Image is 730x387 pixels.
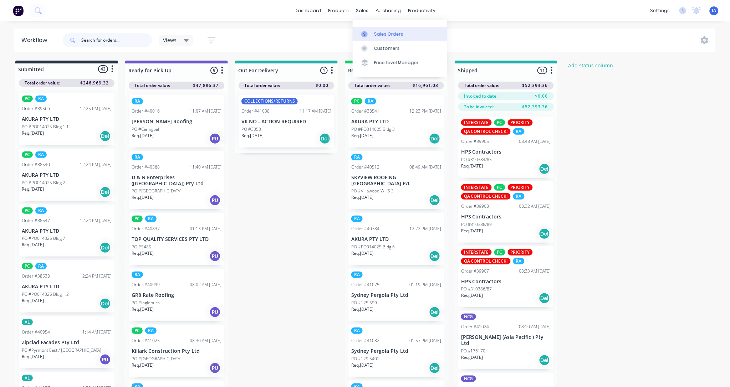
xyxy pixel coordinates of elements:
[348,151,444,210] div: RAOrder #4051208:49 AM [DATE]SKYVIEW ROOFING [GEOGRAPHIC_DATA] P/LPO #Villawood WHS 3Req.[DATE]Del
[22,96,33,102] div: PC
[348,325,444,377] div: RAOrder #4108201:57 PM [DATE]Sydney Pergola Pty LtdPO #129 S401Req.[DATE]Del
[132,362,154,368] p: Req. [DATE]
[513,128,525,135] div: RA
[132,348,221,354] p: Killark Construction Pty Ltd
[519,324,551,330] div: 08:10 AM [DATE]
[244,82,280,89] span: Total order value:
[22,375,33,381] div: AL
[19,93,114,145] div: PCRAOrder #3956612:25 PM [DATE]AKURA PTY LTDPO #PO014025 Bldg 1.1Req.[DATE]Del
[19,260,114,313] div: PCRAOrder #3853812:24 PM [DATE]AKURA PTY LTDPO #PO014025 Bldg 1.2Req.[DATE]Del
[22,172,112,178] p: AKURA PTY LTD
[80,105,112,112] div: 12:25 PM [DATE]
[22,263,33,269] div: PC
[19,149,114,201] div: PCRAOrder #3854012:24 PM [DATE]AKURA PTY LTDPO #PO014025 Bldg 2Req.[DATE]Del
[132,356,182,362] p: PO #[GEOGRAPHIC_DATA]
[429,133,440,144] div: Del
[22,235,65,242] p: PO #PO014025 Bldg 7
[351,226,379,232] div: Order #40784
[712,7,716,14] span: IA
[132,306,154,313] p: Req. [DATE]
[458,311,554,369] div: NCGOrder #4102408:10 AM [DATE][PERSON_NAME] (Asia Pacific ) Pty LtdPO #176170Req.[DATE]Del
[461,128,511,135] div: QA CONTROL CHECK!
[351,164,379,170] div: Order #40512
[539,293,550,304] div: Del
[461,149,551,155] p: HPS Contractors
[22,105,50,112] div: Order #39566
[80,273,112,279] div: 12:24 PM [DATE]
[190,337,221,344] div: 08:30 AM [DATE]
[22,116,112,122] p: AKURA PTY LTD
[81,33,152,47] input: Search for orders...
[461,214,551,220] p: HPS Contractors
[461,286,492,292] p: PO #310386/87
[535,93,548,99] span: $0.00
[99,242,111,253] div: Del
[494,184,505,191] div: PC
[352,5,372,16] div: sales
[35,207,47,214] div: RA
[22,207,33,214] div: PC
[132,164,160,170] div: Order #40568
[351,175,441,187] p: SKYVIEW ROOFING [GEOGRAPHIC_DATA] P/L
[22,161,50,168] div: Order #38540
[409,282,441,288] div: 01:19 PM [DATE]
[461,249,492,256] div: INTERSTATE
[508,119,533,126] div: PRIORITY
[241,108,270,114] div: Order #41038
[132,250,154,257] p: Req. [DATE]
[209,133,221,144] div: PU
[145,216,157,222] div: RA
[461,268,489,274] div: Order #39907
[132,188,182,194] p: PO #[GEOGRAPHIC_DATA]
[461,354,483,361] p: Req. [DATE]
[461,138,489,145] div: Order #39905
[190,282,221,288] div: 08:02 AM [DATE]
[35,151,47,158] div: RA
[461,228,483,234] p: Req. [DATE]
[132,327,143,334] div: PC
[209,362,221,374] div: PU
[99,354,111,365] div: PU
[209,251,221,262] div: PU
[522,82,548,89] span: $52,393.36
[348,213,444,265] div: RAOrder #4078412:22 PM [DATE]AKURA PTY LTDPO #PO014025 Bldg 6Req.[DATE]Del
[132,236,221,242] p: TOP QUALITY SERVICES PTY LTD
[353,41,447,56] a: Customers
[429,251,440,262] div: Del
[351,154,363,160] div: RA
[522,104,548,110] span: $52,393.36
[132,194,154,201] p: Req. [DATE]
[348,95,444,148] div: PCRAOrder #3854112:23 PM [DATE]AKURA PTY LTDPO #PO014025 Bldg 3Req.[DATE]Del
[241,119,331,125] p: VILNO - ACTION REQUIRED
[22,186,44,192] p: Req. [DATE]
[22,354,44,360] p: Req. [DATE]
[22,273,50,279] div: Order #38538
[351,244,395,250] p: PO #PO014025 Bldg 6
[132,175,221,187] p: D & N Enterprises ([GEOGRAPHIC_DATA]) Pty Ltd
[319,133,331,144] div: Del
[35,96,47,102] div: RA
[351,194,373,201] p: Req. [DATE]
[519,138,551,145] div: 08:48 AM [DATE]
[351,250,373,257] p: Req. [DATE]
[22,347,101,354] p: PO #Pyrmont East / [GEOGRAPHIC_DATA]
[461,334,551,346] p: [PERSON_NAME] (Asia Pacific ) Pty Ltd
[21,36,51,45] div: Workflow
[354,82,390,89] span: Total order value:
[351,272,363,278] div: RA
[461,119,492,126] div: INTERSTATE
[458,117,554,178] div: INTERSTATEPCPRIORITYQA CONTROL CHECK!RAOrder #3990508:48 AM [DATE]HPS ContractorsPO #310384/85Req...
[13,5,24,16] img: Factory
[461,156,492,163] p: PO #310384/85
[239,95,334,148] div: COLLECTIONS/RETURNSOrder #4103811:17 AM [DATE]VILNO - ACTION REQUIREDPO #3353Req.[DATE]Del
[351,98,362,104] div: PC
[132,133,154,139] p: Req. [DATE]
[132,244,151,250] p: PO #5485
[19,316,114,368] div: ALOrder #4095411:14 AM [DATE]Zipclad Facades Pty LtdPO #Pyrmont East / [GEOGRAPHIC_DATA]Req.[DATE]PU
[351,119,441,125] p: AKURA PTY LTD
[163,36,177,44] span: Views
[241,98,298,104] div: COLLECTIONS/RETURNS
[351,362,373,368] p: Req. [DATE]
[461,314,476,320] div: NCG
[404,5,439,16] div: productivity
